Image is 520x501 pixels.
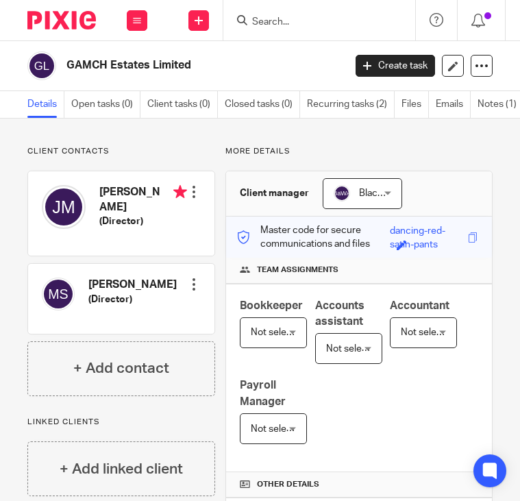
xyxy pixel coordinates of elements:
[240,300,303,311] span: Bookkeeper
[307,91,395,118] a: Recurring tasks (2)
[27,91,64,118] a: Details
[236,223,390,252] p: Master code for secure communications and files
[225,146,493,157] p: More details
[356,55,435,77] a: Create task
[390,300,449,311] span: Accountant
[401,91,429,118] a: Files
[99,185,187,215] h4: [PERSON_NAME]
[401,328,456,337] span: Not selected
[225,91,300,118] a: Closed tasks (0)
[60,459,183,480] h4: + Add linked client
[257,265,338,276] span: Team assignments
[73,358,169,379] h4: + Add contact
[27,11,96,29] img: Pixie
[99,215,187,228] h5: (Director)
[251,328,306,337] span: Not selected
[42,185,86,229] img: svg%3E
[27,146,215,157] p: Client contacts
[27,417,215,428] p: Linked clients
[27,51,56,80] img: svg%3E
[88,278,177,292] h4: [PERSON_NAME]
[173,185,187,199] i: Primary
[240,380,286,406] span: Payroll Manager
[251,424,306,434] span: Not selected
[42,278,75,310] img: svg%3E
[71,91,140,118] a: Open tasks (0)
[66,58,282,73] h2: GAMCH Estates Limited
[251,16,374,29] input: Search
[334,185,350,201] img: svg%3E
[359,188,480,198] span: Black and White Accounting
[88,293,177,306] h5: (Director)
[436,91,471,118] a: Emails
[257,479,319,490] span: Other details
[326,344,382,354] span: Not selected
[147,91,218,118] a: Client tasks (0)
[240,186,309,200] h3: Client manager
[390,224,465,240] div: dancing-red-satin-pants
[315,300,364,327] span: Accounts assistant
